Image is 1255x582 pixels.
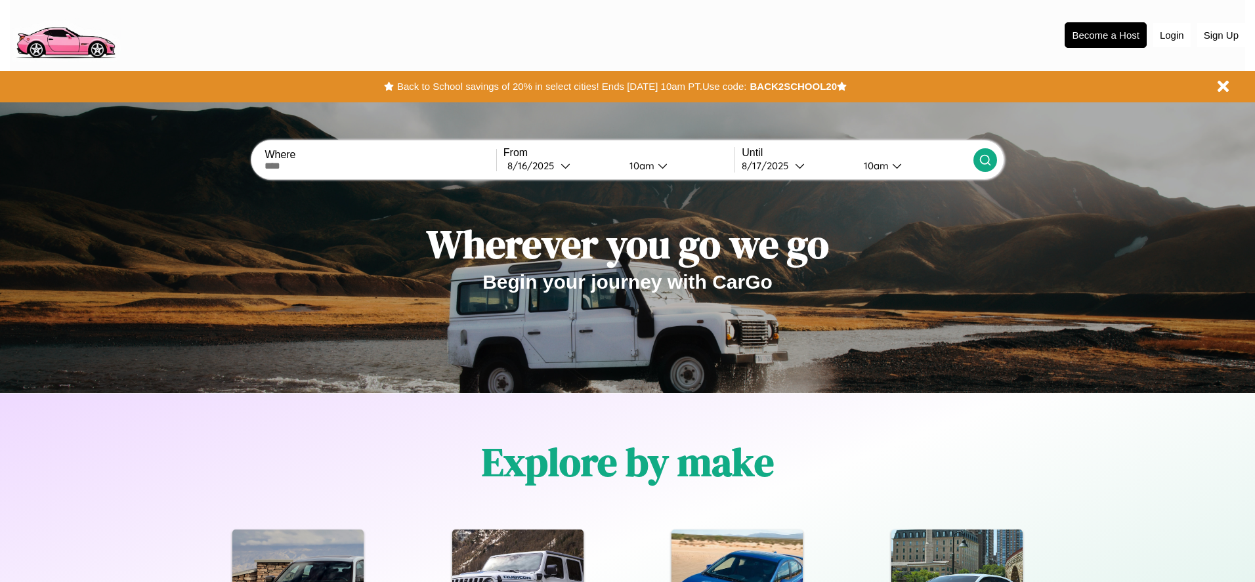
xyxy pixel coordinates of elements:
button: 8/16/2025 [503,159,619,173]
label: Until [742,147,973,159]
button: Back to School savings of 20% in select cities! Ends [DATE] 10am PT.Use code: [394,77,750,96]
button: 10am [853,159,973,173]
h1: Explore by make [482,435,774,489]
button: Login [1153,23,1191,47]
div: 8 / 16 / 2025 [507,159,561,172]
div: 10am [623,159,658,172]
button: Become a Host [1065,22,1147,48]
label: Where [265,149,496,161]
div: 8 / 17 / 2025 [742,159,795,172]
b: BACK2SCHOOL20 [750,81,837,92]
button: 10am [619,159,734,173]
label: From [503,147,734,159]
button: Sign Up [1197,23,1245,47]
div: 10am [857,159,892,172]
img: logo [10,7,121,62]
